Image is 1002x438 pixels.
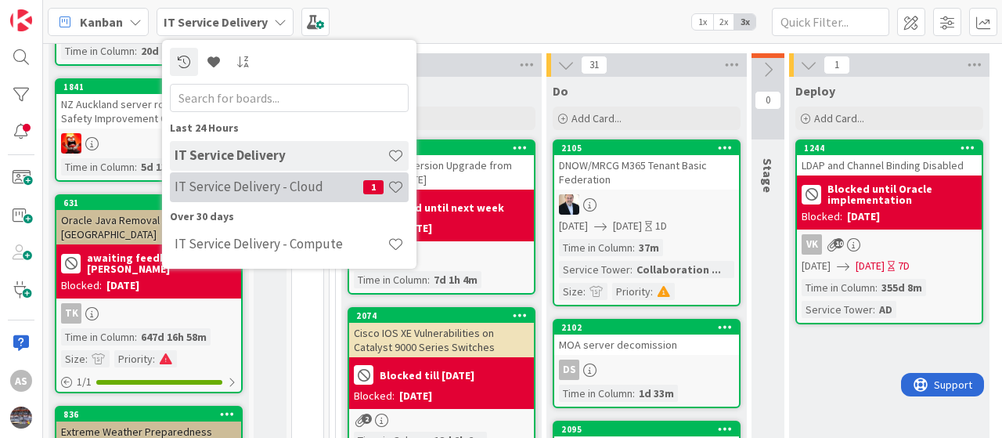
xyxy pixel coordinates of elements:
span: : [633,239,635,256]
div: 2095 [554,422,739,436]
b: Blocked until Oracle implementation [827,183,977,205]
div: Blocked: [61,277,102,294]
div: VK [349,246,534,266]
span: : [135,328,137,346]
span: : [153,350,155,367]
span: Support [33,2,71,21]
span: Deploy [795,83,835,99]
div: NZ Auckland server room (New Safety Improvement Card) [56,94,241,129]
div: Oracle Java Removal - [GEOGRAPHIC_DATA] [56,210,241,244]
div: Time in Column [61,328,135,346]
div: 2105 [561,143,739,154]
div: 1/1 [56,372,241,392]
div: 2074Cisco IOS XE Vulnerabilities on Catalyst 9000 Series Switches [349,309,534,357]
div: 1d 33m [635,385,678,402]
div: Service Tower [802,301,873,318]
span: : [135,158,137,176]
div: 2093SolarWinds Version Upgrade from [DATE] to [DATE] [349,141,534,190]
img: HO [559,194,579,215]
h4: IT Service Delivery - Compute [175,236,387,252]
div: 20d 9h 26m [137,42,200,60]
span: Kanban [80,13,123,31]
div: TK [61,303,81,324]
div: Service Tower [559,261,630,278]
div: TK [56,303,241,324]
div: Time in Column [559,239,633,256]
div: 7d 1h 4m [430,271,481,288]
div: Time in Column [61,42,135,60]
div: DS [554,360,739,380]
div: 631Oracle Java Removal - [GEOGRAPHIC_DATA] [56,196,241,244]
div: DNOW/MRCG M365 Tenant Basic Federation [554,155,739,190]
div: MOA server decomission [554,335,739,355]
div: 37m [635,239,663,256]
img: VN [61,133,81,154]
b: Blocked till [DATE] [380,370,474,381]
span: : [135,42,137,60]
div: Size [61,350,85,367]
div: VN [56,133,241,154]
h4: IT Service Delivery [175,147,387,163]
span: 2x [713,14,734,30]
div: 1244 [797,141,982,155]
div: HO [554,194,739,215]
div: 2093 [349,141,534,155]
span: 0 [755,91,781,110]
div: 355d 8m [878,279,926,296]
div: 2105DNOW/MRCG M365 Tenant Basic Federation [554,141,739,190]
div: 2074 [349,309,534,323]
span: : [633,385,635,402]
div: 2105 [554,141,739,155]
span: 3x [734,14,755,30]
div: 647d 16h 58m [137,328,211,346]
div: [DATE] [847,208,880,225]
div: VK [797,234,982,255]
span: Add Card... [571,111,622,125]
div: Over 30 days [170,208,409,225]
span: 2 [362,414,372,424]
div: 2074 [356,310,534,321]
img: Visit kanbanzone.com [10,9,32,31]
span: 1x [692,14,713,30]
input: Quick Filter... [772,8,889,36]
div: 2102MOA server decomission [554,320,739,355]
div: VK [802,234,822,255]
div: 836 [63,409,241,420]
div: 631 [63,197,241,208]
img: avatar [10,407,32,429]
div: 5d 13h 53m [137,158,200,176]
div: 1244LDAP and Channel Binding Disabled [797,141,982,176]
span: Add Card... [814,111,864,125]
span: 31 [581,56,607,74]
b: awaiting feedback from [PERSON_NAME] [87,252,236,274]
div: 836 [56,407,241,422]
div: Time in Column [61,158,135,176]
span: : [630,261,633,278]
input: Search for boards... [170,84,409,112]
span: 1 [824,56,850,74]
span: [DATE] [559,218,588,234]
span: : [651,283,653,300]
div: Blocked: [802,208,842,225]
span: 10 [834,238,844,248]
span: [DATE] [613,218,642,234]
div: 1841 [63,81,241,92]
div: Time in Column [802,279,875,296]
div: Last 24 Hours [170,120,409,136]
div: Time in Column [559,385,633,402]
div: Collaboration ... [633,261,725,278]
b: Blocked until next week [380,202,504,213]
span: Do [553,83,568,99]
div: Size [559,283,583,300]
div: DS [559,360,579,380]
div: Time in Column [354,271,427,288]
span: [DATE] [802,258,831,274]
div: 2095 [561,424,739,435]
span: : [873,301,875,318]
div: [DATE] [106,277,139,294]
div: 1841NZ Auckland server room (New Safety Improvement Card) [56,80,241,129]
span: 1 [363,180,384,194]
span: : [875,279,878,296]
h4: IT Service Delivery - Cloud [175,179,363,194]
div: Priority [114,350,153,367]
